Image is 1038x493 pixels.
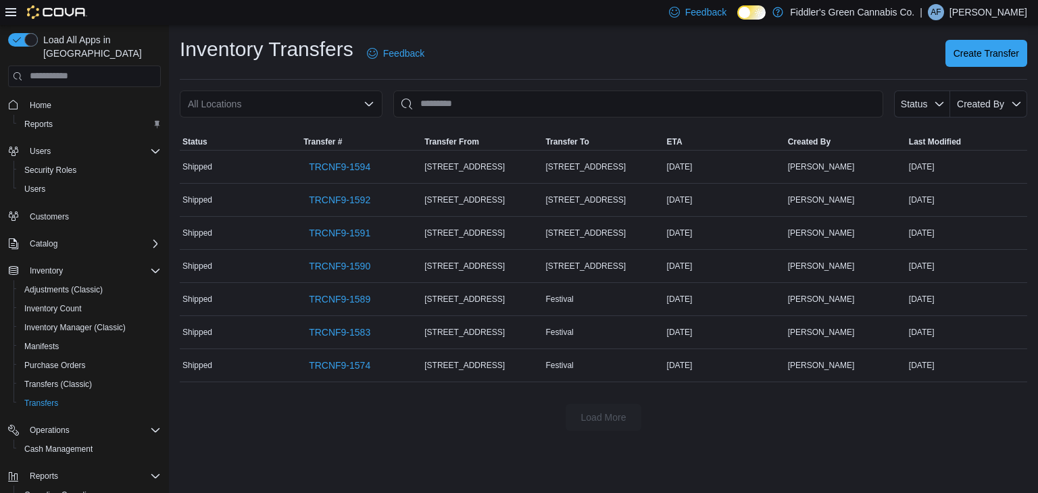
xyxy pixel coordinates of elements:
p: | [920,4,922,20]
span: Home [24,97,161,113]
input: Dark Mode [737,5,766,20]
button: Reports [14,115,166,134]
span: Manifests [24,341,59,352]
span: [PERSON_NAME] [788,161,855,172]
span: Festival [545,294,573,305]
div: [DATE] [906,258,1027,274]
span: Feedback [685,5,726,19]
span: Adjustments (Classic) [24,284,103,295]
span: Load More [581,411,626,424]
button: Reports [24,468,64,484]
a: Transfers (Classic) [19,376,97,392]
span: Inventory Count [24,303,82,314]
button: Users [14,180,166,199]
span: [STREET_ADDRESS] [545,161,626,172]
span: Manifests [19,338,161,355]
span: Users [19,181,161,197]
span: Last Modified [909,136,961,147]
span: Created By [788,136,831,147]
span: Shipped [182,194,212,205]
span: Security Roles [19,162,161,178]
a: Security Roles [19,162,82,178]
button: Inventory [24,263,68,279]
span: Catalog [30,238,57,249]
button: Reports [3,467,166,486]
span: Transfer # [303,136,342,147]
span: Status [901,99,928,109]
span: Users [30,146,51,157]
span: TRCNF9-1574 [309,359,370,372]
div: [DATE] [906,324,1027,340]
input: This is a search bar. After typing your query, hit enter to filter the results lower in the page. [393,90,883,118]
div: [DATE] [906,159,1027,175]
span: [PERSON_NAME] [788,194,855,205]
span: Inventory [24,263,161,279]
button: Purchase Orders [14,356,166,375]
a: Feedback [362,40,430,67]
span: Transfers (Classic) [19,376,161,392]
button: Create Transfer [945,40,1027,67]
button: Last Modified [906,134,1027,150]
a: Purchase Orders [19,357,91,373]
button: Transfer # [301,134,422,150]
button: Users [3,142,166,161]
div: [DATE] [906,225,1027,241]
span: Reports [30,471,58,482]
span: Operations [30,425,70,436]
span: TRCNF9-1590 [309,259,370,273]
span: [STREET_ADDRESS] [545,194,626,205]
button: Transfer From [422,134,543,150]
span: Reports [24,468,161,484]
span: Shipped [182,294,212,305]
button: Home [3,95,166,115]
span: Inventory Manager (Classic) [19,319,161,336]
span: [PERSON_NAME] [788,294,855,305]
span: Inventory Count [19,301,161,317]
button: Inventory [3,261,166,280]
a: TRCNF9-1590 [303,253,376,280]
button: Security Roles [14,161,166,180]
span: [PERSON_NAME] [788,261,855,271]
div: Austin Funk [928,4,944,20]
span: [STREET_ADDRESS] [424,360,505,371]
span: Customers [30,211,69,222]
button: Load More [566,404,641,431]
a: Inventory Manager (Classic) [19,319,131,336]
button: Inventory Count [14,299,166,318]
p: [PERSON_NAME] [949,4,1027,20]
a: Cash Management [19,441,98,457]
button: Customers [3,207,166,226]
span: Purchase Orders [24,360,86,371]
span: TRCNF9-1589 [309,292,370,306]
a: Customers [24,209,74,225]
a: TRCNF9-1589 [303,286,376,313]
div: [DATE] [664,258,785,274]
span: Users [24,143,161,159]
a: Reports [19,116,58,132]
span: Customers [24,208,161,225]
span: TRCNF9-1583 [309,326,370,339]
span: Status [182,136,207,147]
span: Adjustments (Classic) [19,282,161,298]
button: Catalog [3,234,166,253]
span: Shipped [182,228,212,238]
button: Status [894,90,950,118]
span: Reports [24,119,53,130]
span: Shipped [182,327,212,338]
div: [DATE] [664,357,785,373]
span: Inventory Manager (Classic) [24,322,126,333]
span: Cash Management [24,444,93,455]
button: Cash Management [14,440,166,459]
button: Created By [785,134,906,150]
span: Transfer To [545,136,589,147]
span: Transfer From [424,136,479,147]
button: Status [180,134,301,150]
button: Manifests [14,337,166,356]
span: Festival [545,327,573,338]
button: Operations [24,422,75,438]
span: Shipped [182,360,212,371]
a: TRCNF9-1591 [303,219,376,246]
span: Security Roles [24,165,76,176]
a: TRCNF9-1594 [303,153,376,180]
a: TRCNF9-1574 [303,352,376,379]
